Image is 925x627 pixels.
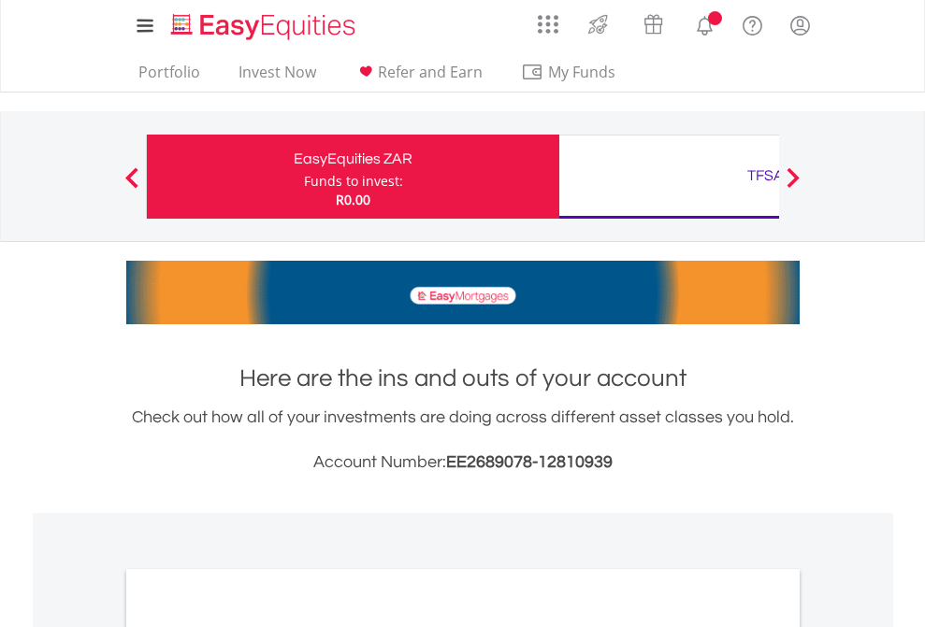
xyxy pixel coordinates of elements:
[526,5,571,35] a: AppsGrid
[774,177,812,195] button: Next
[583,9,614,39] img: thrive-v2.svg
[131,63,208,92] a: Portfolio
[347,63,490,92] a: Refer and Earn
[729,5,776,42] a: FAQ's and Support
[521,60,643,84] span: My Funds
[158,146,548,172] div: EasyEquities ZAR
[126,362,800,395] h1: Here are the ins and outs of your account
[126,261,800,324] img: EasyMortage Promotion Banner
[626,5,681,39] a: Vouchers
[113,177,151,195] button: Previous
[776,5,824,46] a: My Profile
[231,63,324,92] a: Invest Now
[126,449,800,476] h3: Account Number:
[304,172,403,191] div: Funds to invest:
[446,453,613,471] span: EE2689078-12810939
[681,5,729,42] a: Notifications
[164,5,363,42] a: Home page
[336,191,370,208] span: R0.00
[538,14,558,35] img: grid-menu-icon.svg
[167,11,363,42] img: EasyEquities_Logo.png
[638,9,669,39] img: vouchers-v2.svg
[378,62,483,82] span: Refer and Earn
[126,405,800,476] div: Check out how all of your investments are doing across different asset classes you hold.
